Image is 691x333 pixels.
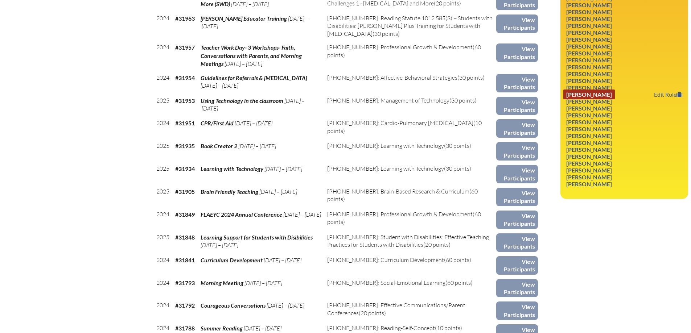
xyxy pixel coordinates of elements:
[324,276,496,299] td: (60 points)
[496,14,538,33] a: View Participants
[244,325,281,332] span: [DATE] – [DATE]
[327,119,473,126] span: [PHONE_NUMBER]: Cardio-Pulmonary [MEDICAL_DATA]
[175,120,195,126] b: #31951
[175,97,195,104] b: #31953
[563,76,615,86] a: [PERSON_NAME]
[563,131,615,141] a: [PERSON_NAME]
[563,96,615,106] a: [PERSON_NAME]
[324,230,496,253] td: (20 points)
[327,324,435,332] span: [PHONE_NUMBER]: Reading-Self-Concept
[563,21,615,30] a: [PERSON_NAME]
[327,256,444,263] span: [PHONE_NUMBER]: Curriculum Development
[235,120,272,127] span: [DATE] – [DATE]
[153,94,172,117] td: 2025
[327,142,444,149] span: [PHONE_NUMBER]: Learning with Technology
[563,55,615,65] a: [PERSON_NAME]
[201,120,234,126] span: CPR/First Aid
[201,234,313,241] span: Learning Support for Students with Disibilities
[201,15,287,22] span: [PERSON_NAME] Educator Training
[201,74,307,81] span: Guidelines for Referrals & [MEDICAL_DATA]
[175,325,195,332] b: #31788
[201,188,258,195] span: Brain Friendly Teaching
[201,15,308,30] span: [DATE] – [DATE]
[496,279,538,297] a: View Participants
[175,234,195,241] b: #31848
[327,301,465,316] span: [PHONE_NUMBER]: Effective Communications/Parent Conferences
[201,325,243,332] span: Summer Reading
[264,257,301,264] span: [DATE] – [DATE]
[651,90,685,99] a: Edit Role
[201,241,238,249] span: [DATE] – [DATE]
[201,302,266,309] span: Courageous Conversations
[563,151,615,161] a: [PERSON_NAME]
[175,15,195,22] b: #31963
[563,117,615,127] a: [PERSON_NAME]
[563,165,615,175] a: [PERSON_NAME]
[201,142,237,149] span: Book Creator 2
[225,60,262,67] span: [DATE] – [DATE]
[324,139,496,162] td: (30 points)
[327,279,445,286] span: [PHONE_NUMBER]: Social-Emotional Learning
[327,43,473,51] span: [PHONE_NUMBER]: Professional Growth & Development
[201,211,282,218] span: FLAEYC 2024 Annual Conference
[563,172,615,182] a: [PERSON_NAME]
[496,119,538,138] a: View Participants
[563,7,615,17] a: [PERSON_NAME]
[563,48,615,58] a: [PERSON_NAME]
[153,139,172,162] td: 2025
[153,41,172,71] td: 2024
[496,43,538,62] a: View Participants
[563,145,615,154] a: [PERSON_NAME]
[327,14,493,37] span: [PHONE_NUMBER]: Reading Statute 1012.585(3) + Students with Disabilities: [PERSON_NAME] Plus Trai...
[153,208,172,230] td: 2024
[175,165,195,172] b: #31934
[201,165,263,172] span: Learning with Technology
[563,110,615,120] a: [PERSON_NAME]
[496,211,538,229] a: View Participants
[563,34,615,44] a: [PERSON_NAME]
[201,97,305,112] span: [DATE] – [DATE]
[283,211,321,218] span: [DATE] – [DATE]
[267,302,304,309] span: [DATE] – [DATE]
[175,142,195,149] b: #31935
[327,211,473,218] span: [PHONE_NUMBER]: Professional Growth & Development
[563,41,615,51] a: [PERSON_NAME]
[153,276,172,299] td: 2024
[153,185,172,208] td: 2025
[563,83,615,92] a: [PERSON_NAME]
[327,165,444,172] span: [PHONE_NUMBER]: Learning with Technology
[201,97,283,104] span: Using Technology in the classroom
[563,103,615,113] a: [PERSON_NAME]
[327,74,457,81] span: [PHONE_NUMBER]: Affective-Behavioral Strategies
[259,188,297,195] span: [DATE] – [DATE]
[153,162,172,185] td: 2025
[324,299,496,321] td: (20 points)
[496,233,538,252] a: View Participants
[238,142,276,150] span: [DATE] – [DATE]
[496,74,538,92] a: View Participants
[175,44,195,51] b: #31957
[324,162,496,185] td: (30 points)
[563,138,615,147] a: [PERSON_NAME]
[327,188,469,195] span: [PHONE_NUMBER]: Brain-Based Research & Curriculum
[563,90,615,99] a: [PERSON_NAME]
[324,185,496,208] td: (60 points)
[153,12,172,41] td: 2024
[201,44,302,67] span: Teacher Work Day- 3 Workshops- Faith, Conversations with Parents, and Morning Meetings
[496,256,538,275] a: View Participants
[327,233,489,248] span: [PHONE_NUMBER]: Student with Disabilities: Effective Teaching Practices for Students with Disabil...
[175,257,195,263] b: #31841
[496,142,538,161] a: View Participants
[175,211,195,218] b: #31849
[153,299,172,321] td: 2024
[563,69,615,79] a: [PERSON_NAME]
[563,124,615,134] a: [PERSON_NAME]
[324,116,496,139] td: (10 points)
[563,14,615,24] a: [PERSON_NAME]
[153,71,172,94] td: 2024
[201,279,243,286] span: Morning Meeting
[563,62,615,72] a: [PERSON_NAME]
[563,179,615,189] a: [PERSON_NAME]
[175,279,195,286] b: #31793
[231,0,269,8] span: [DATE] – [DATE]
